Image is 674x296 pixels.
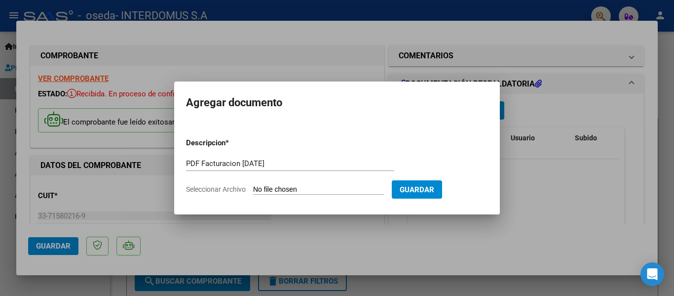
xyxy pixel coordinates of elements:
[186,137,277,149] p: Descripcion
[186,93,488,112] h2: Agregar documento
[640,262,664,286] div: Open Intercom Messenger
[186,185,246,193] span: Seleccionar Archivo
[392,180,442,199] button: Guardar
[400,185,434,194] span: Guardar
